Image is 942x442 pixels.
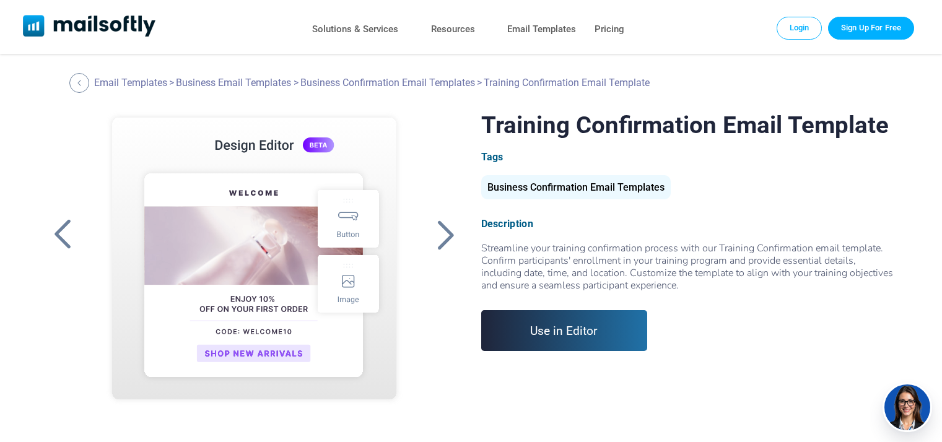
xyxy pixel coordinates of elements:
[481,218,895,230] div: Description
[176,77,291,89] a: Business Email Templates
[481,111,895,139] h1: Training Confirmation Email Template
[431,20,475,38] a: Resources
[595,20,624,38] a: Pricing
[312,20,398,38] a: Solutions & Services
[47,219,78,251] a: Back
[828,17,914,39] a: Trial
[94,77,167,89] a: Email Templates
[481,186,671,192] a: Business Confirmation Email Templates
[300,77,475,89] a: Business Confirmation Email Templates
[507,20,576,38] a: Email Templates
[481,242,895,292] div: Streamline your training confirmation process with our Training Confirmation email template. Conf...
[430,219,461,251] a: Back
[69,73,92,93] a: Back
[481,310,648,351] a: Use in Editor
[481,151,895,163] div: Tags
[777,17,822,39] a: Login
[23,15,156,39] a: Mailsoftly
[481,175,671,199] div: Business Confirmation Email Templates
[89,111,420,420] a: Training Confirmation Email Template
